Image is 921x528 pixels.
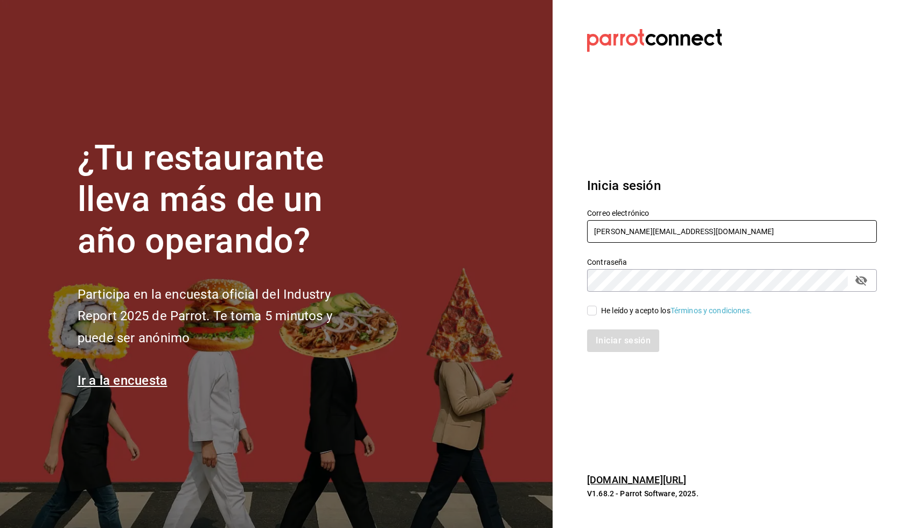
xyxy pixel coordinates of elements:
label: Correo electrónico [587,209,877,217]
h1: ¿Tu restaurante lleva más de un año operando? [78,138,368,262]
h2: Participa en la encuesta oficial del Industry Report 2025 de Parrot. Te toma 5 minutos y puede se... [78,284,368,349]
label: Contraseña [587,258,877,266]
input: Ingresa tu correo electrónico [587,220,877,243]
button: passwordField [852,271,870,290]
div: He leído y acepto los [601,305,752,316]
p: V1.68.2 - Parrot Software, 2025. [587,488,877,499]
h3: Inicia sesión [587,176,877,195]
a: Ir a la encuesta [78,373,168,388]
a: [DOMAIN_NAME][URL] [587,474,686,485]
a: Términos y condiciones. [671,306,752,315]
